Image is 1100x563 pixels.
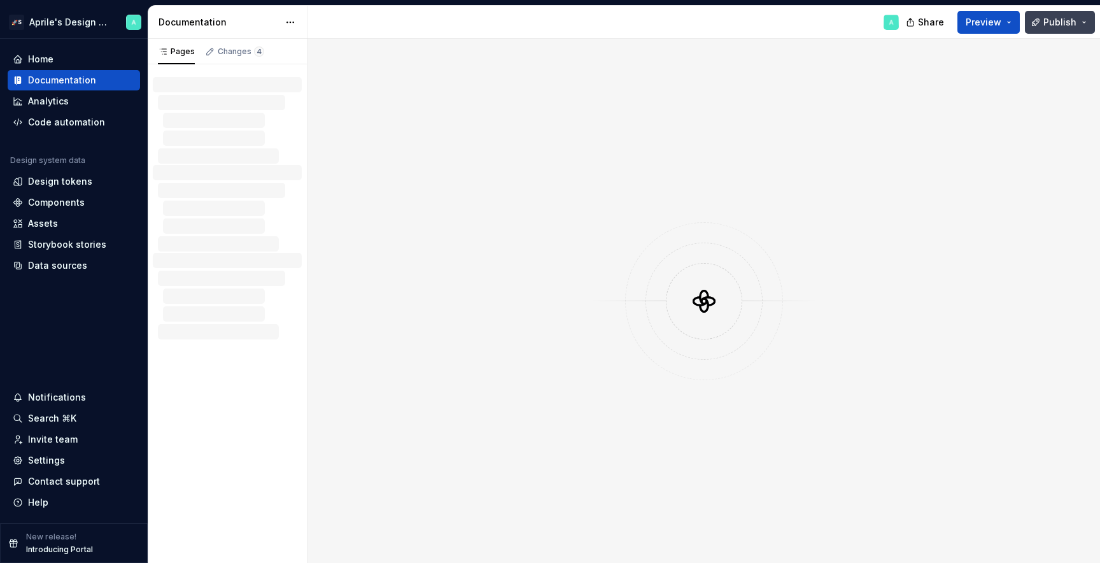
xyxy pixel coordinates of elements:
[8,387,140,408] button: Notifications
[8,213,140,234] a: Assets
[8,192,140,213] a: Components
[8,492,140,513] button: Help
[28,196,85,209] div: Components
[254,46,264,57] span: 4
[10,155,85,166] div: Design system data
[29,16,111,29] div: Aprile's Design System
[28,259,87,272] div: Data sources
[28,496,48,509] div: Help
[28,238,106,251] div: Storybook stories
[26,545,93,555] p: Introducing Portal
[26,532,76,542] p: New release!
[8,255,140,276] a: Data sources
[28,475,100,488] div: Contact support
[218,46,264,57] div: Changes
[28,217,58,230] div: Assets
[884,15,899,30] img: Artem
[28,116,105,129] div: Code automation
[126,15,141,30] img: Artem
[8,112,140,132] a: Code automation
[1025,11,1095,34] button: Publish
[28,95,69,108] div: Analytics
[918,16,944,29] span: Share
[28,175,92,188] div: Design tokens
[3,8,145,36] button: 🚀SAprile's Design SystemArtem
[8,234,140,255] a: Storybook stories
[9,15,24,30] div: 🚀S
[8,408,140,429] button: Search ⌘K
[8,70,140,90] a: Documentation
[28,53,53,66] div: Home
[28,391,86,404] div: Notifications
[8,171,140,192] a: Design tokens
[957,11,1020,34] button: Preview
[8,49,140,69] a: Home
[966,16,1001,29] span: Preview
[28,454,65,467] div: Settings
[159,16,279,29] div: Documentation
[8,471,140,492] button: Contact support
[1043,16,1076,29] span: Publish
[8,91,140,111] a: Analytics
[28,433,78,446] div: Invite team
[8,429,140,450] a: Invite team
[8,450,140,471] a: Settings
[899,11,952,34] button: Share
[158,46,195,57] div: Pages
[28,412,76,425] div: Search ⌘K
[28,74,96,87] div: Documentation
